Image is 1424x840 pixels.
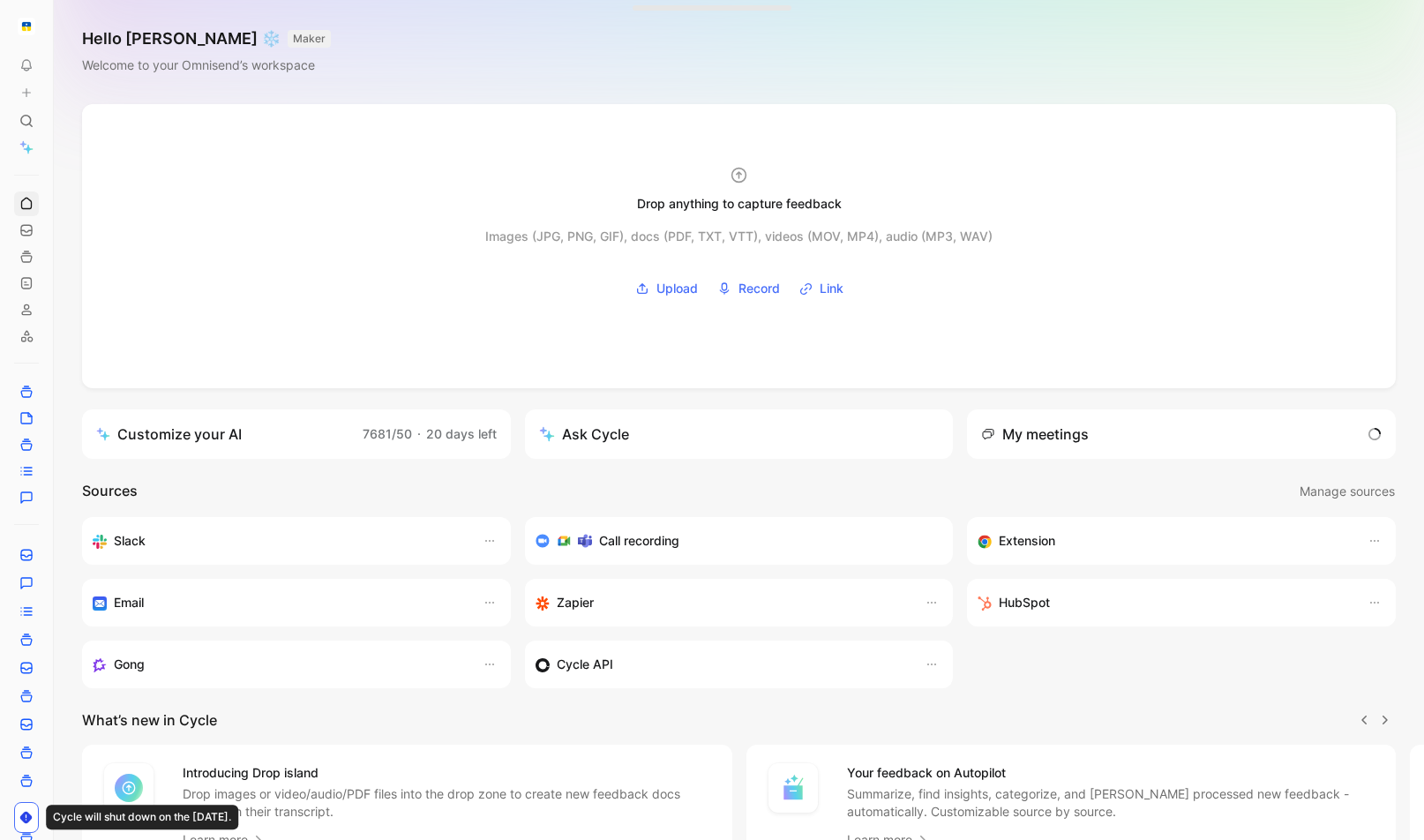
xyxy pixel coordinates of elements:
[793,275,850,302] button: Link
[183,785,711,821] p: Drop images or video/audio/PDF files into the drop zone to create new feedback docs along with th...
[847,762,1375,784] h4: Your feedback on Autopilot
[82,409,511,459] a: Customize your AI7681/50·20 days left
[93,654,465,675] div: Capture feedback from your incoming calls
[525,409,954,459] button: Ask Cycle
[637,193,842,214] div: Drop anything to capture feedback
[981,424,1089,445] div: My meetings
[738,278,780,299] span: Record
[539,424,629,445] div: Ask Cycle
[847,785,1375,821] p: Summarize, find insights, categorize, and [PERSON_NAME] processed new feedback - automatically. C...
[536,654,908,675] div: Sync customers & send feedback from custom sources. Get inspired by our favorite use case
[82,28,331,49] h1: Hello [PERSON_NAME] ❄️
[629,275,704,302] button: Upload
[711,275,786,302] button: Record
[557,592,594,613] h3: Zapier
[999,530,1055,551] h3: Extension
[82,480,138,503] h2: Sources
[93,530,465,551] div: Sync your customers, send feedback and get updates in Slack
[114,592,144,613] h3: Email
[599,530,679,551] h3: Call recording
[978,530,1350,551] div: Capture feedback from anywhere on the web
[46,805,238,829] div: Cycle will shut down on the [DATE].
[536,530,929,551] div: Record & transcribe meetings from Zoom, Meet & Teams.
[82,709,217,731] h2: What’s new in Cycle
[656,278,698,299] span: Upload
[288,30,331,48] button: MAKER
[557,654,613,675] h3: Cycle API
[485,226,993,247] div: Images (JPG, PNG, GIF), docs (PDF, TXT, VTT), videos (MOV, MP4), audio (MP3, WAV)
[96,424,242,445] div: Customize your AI
[417,426,421,441] span: ·
[1299,480,1396,503] button: Manage sources
[820,278,843,299] span: Link
[93,592,465,613] div: Forward emails to your feedback inbox
[536,592,908,613] div: Capture feedback from thousands of sources with Zapier (survey results, recordings, sheets, etc).
[114,530,146,551] h3: Slack
[183,762,711,784] h4: Introducing Drop island
[363,426,412,441] span: 7681/50
[426,426,497,441] span: 20 days left
[14,14,39,39] button: Omnisend
[82,55,331,76] div: Welcome to your Omnisend’s workspace
[18,18,35,35] img: Omnisend
[114,654,145,675] h3: Gong
[999,592,1050,613] h3: HubSpot
[1300,481,1395,502] span: Manage sources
